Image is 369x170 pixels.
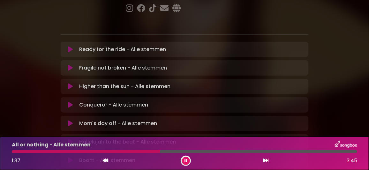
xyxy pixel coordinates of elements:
[79,83,170,90] p: Higher than the sun - Alle stemmen
[347,157,357,165] span: 3:45
[79,46,166,53] p: Ready for the ride - Alle stemmen
[79,120,157,127] p: Mom's day off - Alle stemmen
[12,141,91,149] p: All or nothing - Alle stemmen
[79,64,167,72] p: Fragile not broken - Alle stemmen
[12,157,20,164] span: 1:37
[79,101,148,109] p: Conqueror - Alle stemmen
[335,141,357,149] img: songbox-logo-white.png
